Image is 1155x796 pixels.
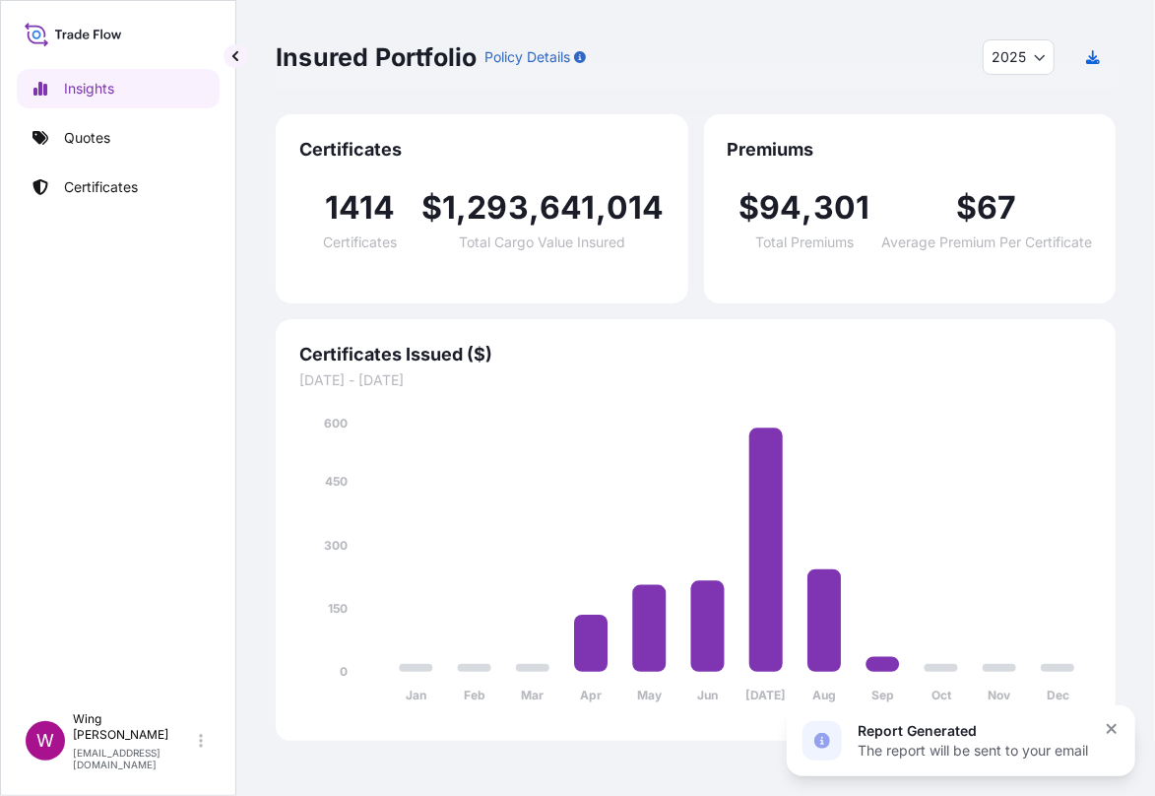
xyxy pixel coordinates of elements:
[467,192,529,224] span: 293
[871,689,894,703] tspan: Sep
[989,689,1012,703] tspan: Nov
[813,192,870,224] span: 301
[276,41,477,73] p: Insured Portfolio
[456,192,467,224] span: ,
[17,167,220,207] a: Certificates
[992,47,1026,67] span: 2025
[324,538,348,553] tspan: 300
[340,664,348,679] tspan: 0
[522,689,545,703] tspan: Mar
[759,192,802,224] span: 94
[755,235,854,249] span: Total Premiums
[17,118,220,158] a: Quotes
[421,192,442,224] span: $
[540,192,596,224] span: 641
[858,741,1088,761] div: The report will be sent to your email
[746,689,787,703] tspan: [DATE]
[596,192,607,224] span: ,
[64,177,138,197] p: Certificates
[580,689,602,703] tspan: Apr
[324,416,348,431] tspan: 600
[956,192,977,224] span: $
[697,689,718,703] tspan: Jun
[64,128,110,148] p: Quotes
[607,192,665,224] span: 014
[442,192,456,224] span: 1
[325,475,348,490] tspan: 450
[977,192,1016,224] span: 67
[73,711,195,743] p: Wing [PERSON_NAME]
[325,192,396,224] span: 1414
[64,79,114,99] p: Insights
[812,689,836,703] tspan: Aug
[328,601,348,616] tspan: 150
[983,39,1055,75] button: Year Selector
[299,343,1092,366] span: Certificates Issued ($)
[637,689,663,703] tspan: May
[464,689,485,703] tspan: Feb
[36,731,54,751] span: W
[73,747,195,770] p: [EMAIL_ADDRESS][DOMAIN_NAME]
[460,235,626,249] span: Total Cargo Value Insured
[858,721,1088,741] div: Report Generated
[529,192,540,224] span: ,
[931,689,952,703] tspan: Oct
[728,138,1093,162] span: Premiums
[1047,689,1069,703] tspan: Dec
[738,192,759,224] span: $
[881,235,1092,249] span: Average Premium Per Certificate
[299,138,665,162] span: Certificates
[17,69,220,108] a: Insights
[299,370,1092,390] span: [DATE] - [DATE]
[802,192,813,224] span: ,
[484,47,570,67] p: Policy Details
[787,705,1135,776] div: 1 個通知。
[406,689,426,703] tspan: Jan
[1104,721,1120,737] button: 關閉
[323,235,397,249] span: Certificates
